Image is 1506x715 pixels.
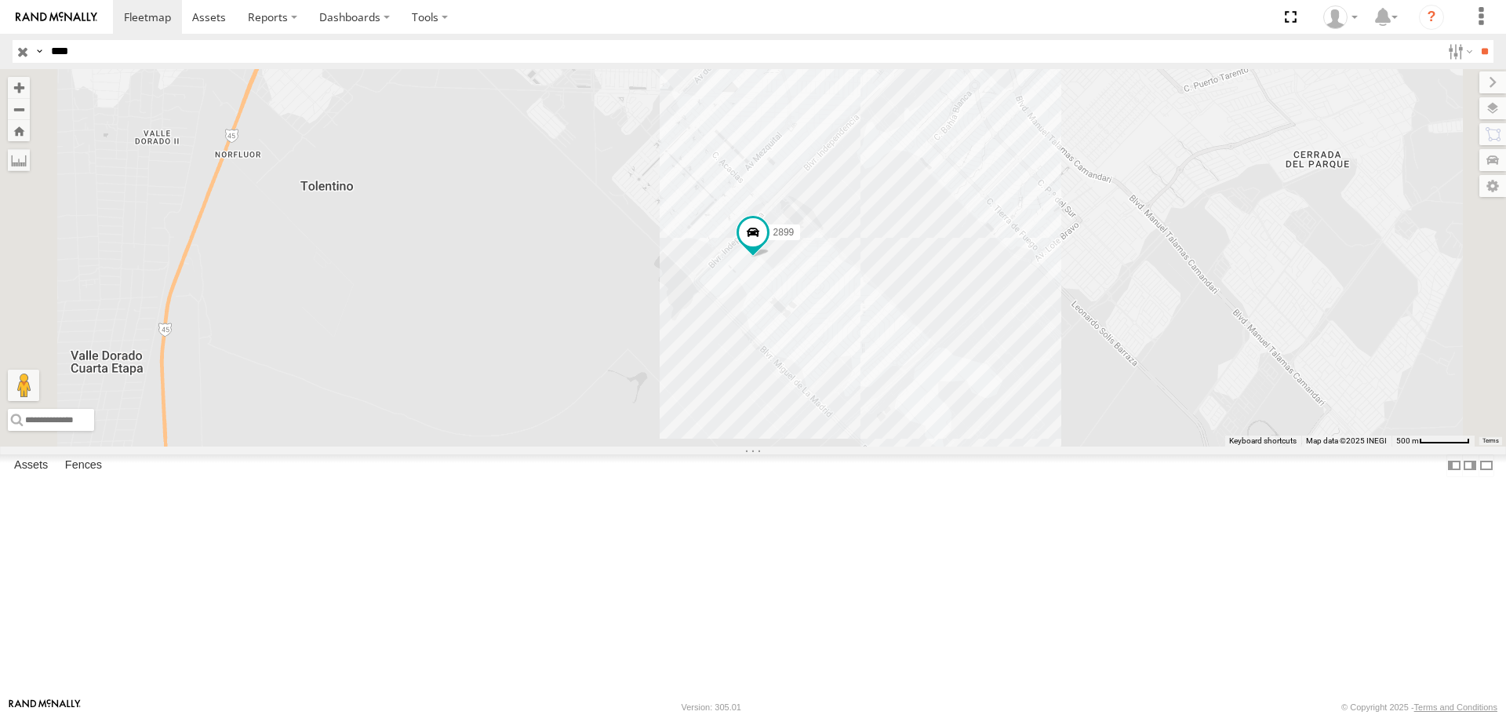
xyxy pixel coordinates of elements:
label: Search Query [33,40,45,63]
span: 500 m [1396,436,1419,445]
a: Terms and Conditions [1414,702,1497,712]
label: Search Filter Options [1442,40,1475,63]
span: Map data ©2025 INEGI [1306,436,1387,445]
div: Version: 305.01 [682,702,741,712]
button: Keyboard shortcuts [1229,436,1297,447]
button: Drag Pegman onto the map to open Street View [8,370,39,401]
img: rand-logo.svg [16,12,97,23]
label: Map Settings [1479,175,1506,197]
label: Dock Summary Table to the Left [1446,454,1462,477]
button: Zoom Home [8,120,30,141]
a: Visit our Website [9,699,81,715]
label: Fences [57,455,110,477]
div: MANUEL HERNANDEZ [1318,5,1363,29]
label: Measure [8,149,30,171]
button: Zoom out [8,98,30,120]
label: Dock Summary Table to the Right [1462,454,1478,477]
i: ? [1419,5,1444,30]
div: © Copyright 2025 - [1341,702,1497,712]
button: Map Scale: 500 m per 61 pixels [1391,436,1475,447]
button: Zoom in [8,77,30,98]
label: Assets [6,455,56,477]
span: 2899 [773,228,795,239]
a: Terms [1482,437,1499,443]
label: Hide Summary Table [1479,454,1494,477]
